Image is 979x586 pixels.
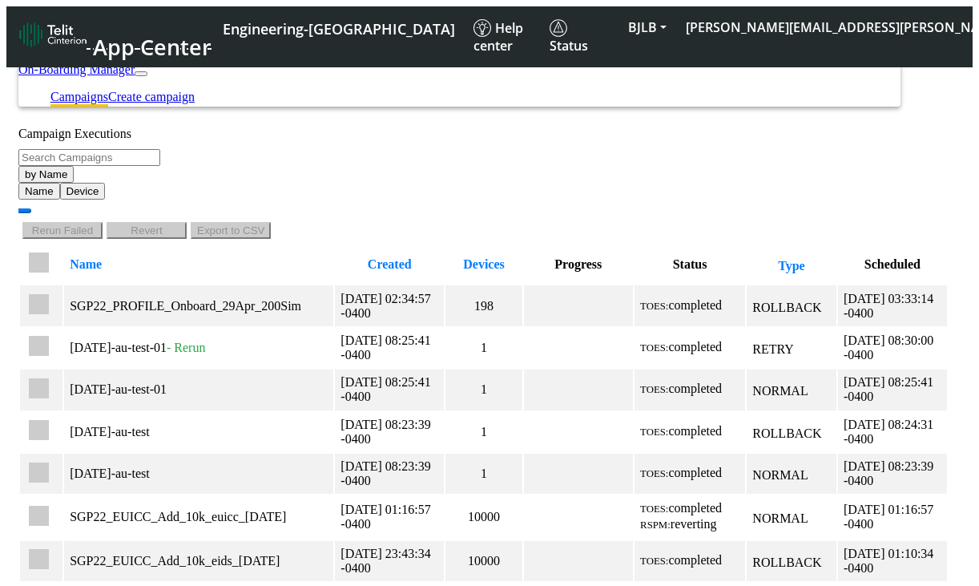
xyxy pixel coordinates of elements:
span: reverting [671,517,717,531]
td: [DATE] 01:16:57 -0400 [335,495,444,539]
button: BJLB [618,13,676,42]
th: Name [64,245,333,284]
span: completed [668,298,722,312]
input: Search Campaigns [18,149,160,166]
div: [DATE]-au-test-01 [70,382,328,397]
span: NORMAL [752,468,808,482]
th: Type [747,245,836,284]
td: [DATE] 08:23:39 -0400 [335,412,444,452]
div: SGP22_EUICC_Add_10k_eids_[DATE] [70,554,328,568]
a: App Center [19,18,209,56]
td: 1 [445,370,522,410]
td: [DATE] 08:25:41 -0400 [335,328,444,368]
span: RETRY [752,342,794,356]
img: logo-telit-cinterion-gw-new.png [19,22,87,47]
td: 10000 [445,495,522,539]
td: 1 [445,328,522,368]
button: by Name [18,166,74,183]
th: Status [635,245,745,284]
td: 198 [445,285,522,325]
span: completed [668,501,722,515]
span: TOES: [640,384,668,395]
button: Export to CSV [191,222,271,239]
th: Progress [524,245,633,284]
span: [DATE] 01:16:57 -0400 [844,503,933,531]
div: SGP22_PROFILE_Onboard_29Apr_200Sim [70,299,328,313]
span: TOES: [640,556,668,567]
span: - Rerun [167,341,205,354]
span: [DATE] 08:23:39 -0400 [844,459,933,487]
img: status.svg [550,19,567,37]
span: [DATE] 08:24:31 -0400 [844,418,933,446]
span: completed [668,466,722,479]
th: Devices [445,245,522,284]
a: Status [543,13,618,61]
div: [DATE]-au-test-01 [70,341,328,355]
th: Created [335,245,444,284]
span: completed [668,553,722,567]
span: [DATE] 08:30:00 -0400 [844,333,933,362]
button: Name [18,183,60,200]
div: SGP22_EUICC_Add_10k_euicc_[DATE] [70,510,328,524]
td: 1 [445,412,522,452]
span: TOES: [640,503,668,515]
span: ROLLBACK [752,301,821,314]
span: Engineering-[GEOGRAPHIC_DATA] [223,19,455,38]
div: [DATE]-au-test [70,467,328,481]
span: NORMAL [752,511,808,525]
div: [DATE]-au-test [70,425,328,439]
span: NORMAL [752,384,808,398]
td: [DATE] 02:34:57 -0400 [335,285,444,325]
button: Revert [107,222,187,239]
span: App Center [93,32,212,62]
a: Your current platform instance [222,13,454,42]
td: [DATE] 08:23:39 -0400 [335,454,444,494]
button: Rerun Failed [22,222,103,239]
span: Status [550,19,588,55]
button: Device [60,183,106,200]
div: Campaign Executions [18,127,949,141]
span: completed [668,424,722,438]
span: completed [668,382,722,395]
th: Scheduled [838,245,947,284]
span: completed [668,340,722,354]
span: Help center [473,19,523,55]
td: 1 [445,454,522,494]
img: knowledge.svg [473,19,491,37]
span: [DATE] 03:33:14 -0400 [844,292,933,320]
td: 10000 [445,541,522,581]
span: TOES: [640,426,668,438]
a: Help center [467,13,543,61]
a: Campaigns [50,90,108,103]
span: TOES: [640,301,668,312]
span: TOES: [640,342,668,354]
span: ROLLBACK [752,426,821,440]
td: [DATE] 08:25:41 -0400 [335,370,444,410]
a: On-Boarding Manager [18,63,135,76]
a: Create campaign [108,90,195,103]
div: by Name [18,183,763,200]
span: ROLLBACK [752,556,821,569]
span: [DATE] 01:10:34 -0400 [844,547,933,575]
span: [DATE] 08:25:41 -0400 [844,375,933,403]
span: RSPM: [640,519,671,531]
td: [DATE] 23:43:34 -0400 [335,541,444,581]
button: Toggle navigation [135,71,147,76]
span: TOES: [640,468,668,479]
